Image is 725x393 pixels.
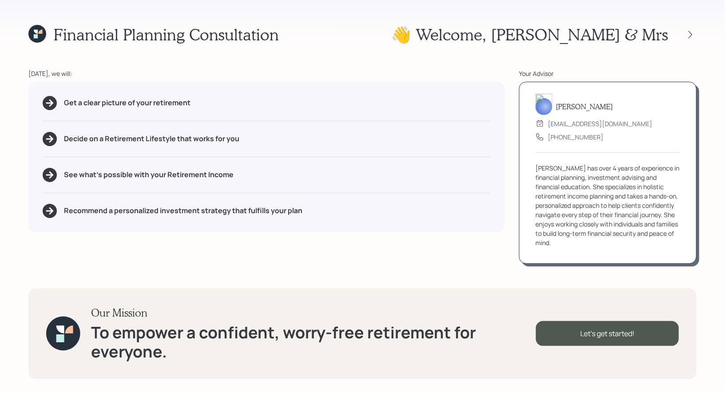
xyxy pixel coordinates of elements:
[64,135,239,143] h5: Decide on a Retirement Lifestyle that works for you
[53,25,279,44] h1: Financial Planning Consultation
[556,102,613,111] h5: [PERSON_NAME]
[64,99,190,107] h5: Get a clear picture of your retirement
[64,171,234,179] h5: See what's possible with your Retirement Income
[28,69,505,78] div: [DATE], we will:
[519,69,697,78] div: Your Advisor
[391,25,668,44] h1: 👋 Welcome , [PERSON_NAME] & Mrs
[91,306,536,319] h3: Our Mission
[548,132,603,142] div: [PHONE_NUMBER]
[64,206,302,215] h5: Recommend a personalized investment strategy that fulfills your plan
[535,94,552,115] img: aleksandra-headshot.png
[548,119,652,128] div: [EMAIL_ADDRESS][DOMAIN_NAME]
[535,163,680,247] div: [PERSON_NAME] has over 4 years of experience in financial planning, investment advising and finan...
[91,323,536,361] h1: To empower a confident, worry-free retirement for everyone.
[536,321,679,346] div: Let's get started!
